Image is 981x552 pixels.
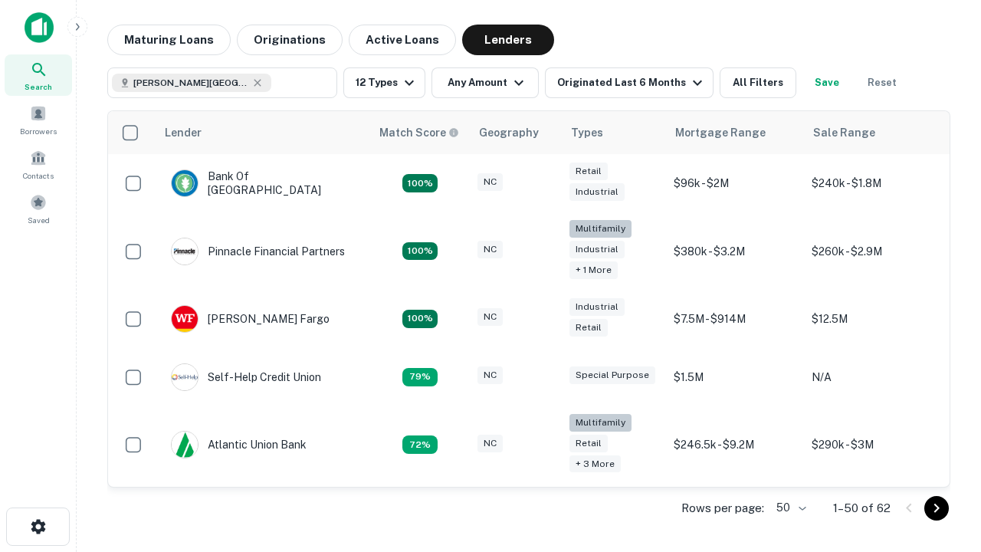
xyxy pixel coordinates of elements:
[477,173,503,191] div: NC
[804,406,942,484] td: $290k - $3M
[666,483,804,541] td: $200k - $3.3M
[171,238,345,265] div: Pinnacle Financial Partners
[557,74,707,92] div: Originated Last 6 Months
[470,111,562,154] th: Geography
[804,111,942,154] th: Sale Range
[133,76,248,90] span: [PERSON_NAME][GEOGRAPHIC_DATA], [GEOGRAPHIC_DATA]
[569,298,625,316] div: Industrial
[462,25,554,55] button: Lenders
[569,183,625,201] div: Industrial
[569,241,625,258] div: Industrial
[813,123,875,142] div: Sale Range
[349,25,456,55] button: Active Loans
[156,111,370,154] th: Lender
[666,212,804,290] td: $380k - $3.2M
[562,111,666,154] th: Types
[804,212,942,290] td: $260k - $2.9M
[804,290,942,348] td: $12.5M
[569,319,608,337] div: Retail
[20,125,57,137] span: Borrowers
[666,111,804,154] th: Mortgage Range
[5,188,72,229] a: Saved
[666,348,804,406] td: $1.5M
[28,214,50,226] span: Saved
[904,429,981,503] iframe: Chat Widget
[237,25,343,55] button: Originations
[370,111,470,154] th: Capitalize uses an advanced AI algorithm to match your search with the best lender. The match sco...
[402,242,438,261] div: Matching Properties: 25, hasApolloMatch: undefined
[569,366,655,384] div: Special Purpose
[770,497,809,519] div: 50
[569,220,632,238] div: Multifamily
[172,238,198,264] img: picture
[569,163,608,180] div: Retail
[804,154,942,212] td: $240k - $1.8M
[569,261,618,279] div: + 1 more
[858,67,907,98] button: Reset
[569,455,621,473] div: + 3 more
[5,54,72,96] a: Search
[477,435,503,452] div: NC
[477,241,503,258] div: NC
[171,305,330,333] div: [PERSON_NAME] Fargo
[25,12,54,43] img: capitalize-icon.png
[666,406,804,484] td: $246.5k - $9.2M
[675,123,766,142] div: Mortgage Range
[402,435,438,454] div: Matching Properties: 10, hasApolloMatch: undefined
[571,123,603,142] div: Types
[666,154,804,212] td: $96k - $2M
[431,67,539,98] button: Any Amount
[5,143,72,185] a: Contacts
[172,170,198,196] img: picture
[402,368,438,386] div: Matching Properties: 11, hasApolloMatch: undefined
[666,290,804,348] td: $7.5M - $914M
[171,431,307,458] div: Atlantic Union Bank
[23,169,54,182] span: Contacts
[720,67,796,98] button: All Filters
[171,363,321,391] div: Self-help Credit Union
[5,99,72,140] a: Borrowers
[172,432,198,458] img: picture
[802,67,851,98] button: Save your search to get updates of matches that match your search criteria.
[172,364,198,390] img: picture
[379,124,459,141] div: Capitalize uses an advanced AI algorithm to match your search with the best lender. The match sco...
[343,67,425,98] button: 12 Types
[477,308,503,326] div: NC
[379,124,456,141] h6: Match Score
[171,169,355,197] div: Bank Of [GEOGRAPHIC_DATA]
[569,435,608,452] div: Retail
[479,123,539,142] div: Geography
[545,67,714,98] button: Originated Last 6 Months
[107,25,231,55] button: Maturing Loans
[165,123,202,142] div: Lender
[804,483,942,541] td: $480k - $3.1M
[477,366,503,384] div: NC
[681,499,764,517] p: Rows per page:
[402,310,438,328] div: Matching Properties: 15, hasApolloMatch: undefined
[402,174,438,192] div: Matching Properties: 14, hasApolloMatch: undefined
[569,414,632,432] div: Multifamily
[804,348,942,406] td: N/A
[25,80,52,93] span: Search
[172,306,198,332] img: picture
[924,496,949,521] button: Go to next page
[833,499,891,517] p: 1–50 of 62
